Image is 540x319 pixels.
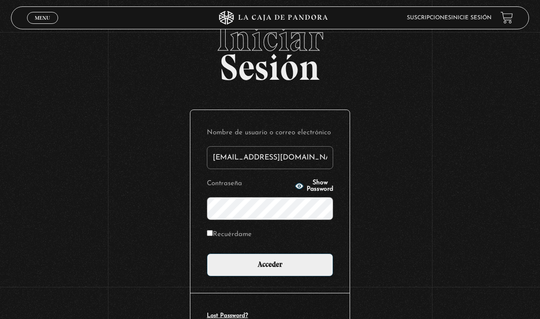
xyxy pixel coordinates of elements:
span: Menu [35,15,50,21]
a: Lost Password? [207,313,248,319]
label: Nombre de usuario o correo electrónico [207,126,333,139]
a: Inicie sesión [451,15,491,21]
h2: Sesión [11,20,529,78]
a: View your shopping cart [501,11,513,24]
input: Acceder [207,253,333,276]
label: Recuérdame [207,228,252,241]
span: Cerrar [32,23,54,29]
input: Recuérdame [207,230,213,236]
button: Show Password [295,180,333,192]
span: Iniciar [11,20,529,56]
span: Show Password [307,180,333,192]
label: Contraseña [207,177,292,190]
a: Suscripciones [407,15,451,21]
